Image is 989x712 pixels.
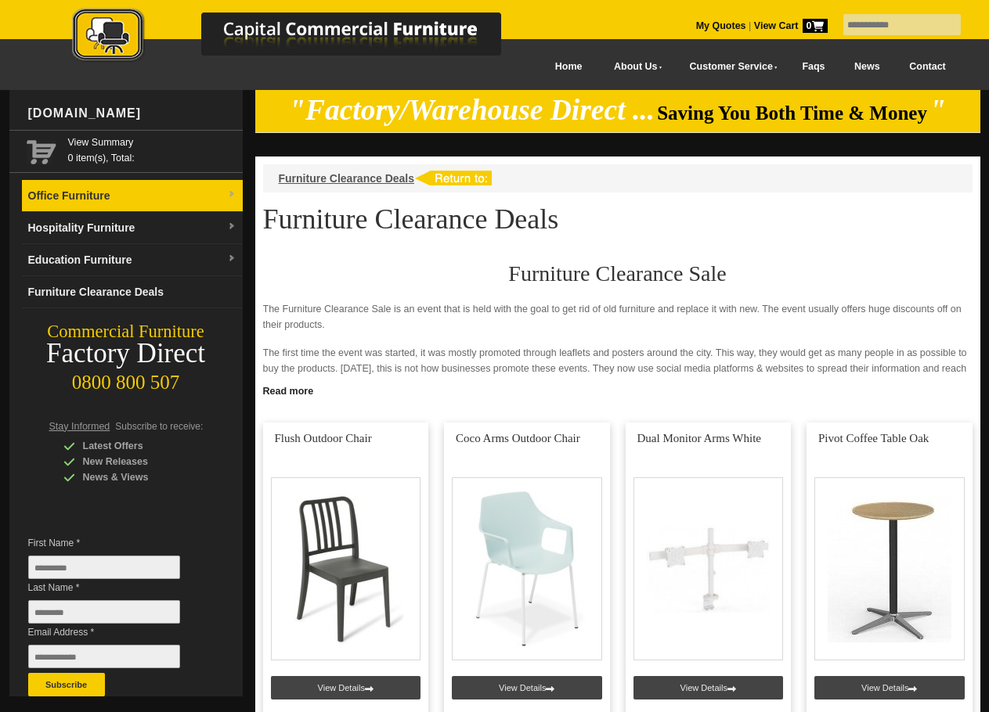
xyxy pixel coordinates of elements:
img: dropdown [227,222,236,232]
a: View Summary [68,135,236,150]
p: The first time the event was started, it was mostly promoted through leaflets and posters around ... [263,345,973,392]
div: Commercial Furniture [9,321,243,343]
em: " [929,94,946,126]
a: Faqs [788,49,840,85]
a: News [839,49,894,85]
p: The Furniture Clearance Sale is an event that is held with the goal to get rid of old furniture a... [263,301,973,333]
input: Email Address * [28,645,180,668]
a: Education Furnituredropdown [22,244,243,276]
span: 0 item(s), Total: [68,135,236,164]
a: View Cart0 [751,20,827,31]
span: Stay Informed [49,421,110,432]
strong: View Cart [754,20,828,31]
div: Factory Direct [9,343,243,365]
div: New Releases [63,454,212,469]
a: My Quotes [696,20,746,31]
span: Saving You Both Time & Money [657,102,927,124]
span: 0 [803,19,828,33]
div: 0800 800 507 [9,364,243,394]
a: Furniture Clearance Deals [279,172,415,185]
a: Click to read more [255,379,980,399]
div: [DOMAIN_NAME] [22,90,243,137]
img: return to [414,171,492,185]
div: News & Views [63,469,212,485]
a: Hospitality Furnituredropdown [22,212,243,244]
img: dropdown [227,254,236,264]
a: Capital Commercial Furniture Logo [29,8,577,70]
a: Office Furnituredropdown [22,180,243,212]
img: Capital Commercial Furniture Logo [29,8,577,65]
img: dropdown [227,190,236,200]
a: Contact [894,49,960,85]
input: Last Name * [28,600,180,624]
span: Subscribe to receive: [115,421,203,432]
a: Furniture Clearance Deals [22,276,243,308]
button: Subscribe [28,673,105,696]
input: First Name * [28,556,180,579]
a: Customer Service [672,49,787,85]
a: About Us [597,49,672,85]
h1: Furniture Clearance Deals [263,204,973,234]
div: Latest Offers [63,438,212,454]
em: "Factory/Warehouse Direct ... [289,94,655,126]
span: Last Name * [28,580,204,595]
span: First Name * [28,535,204,551]
h2: Furniture Clearance Sale [263,262,973,286]
span: Email Address * [28,624,204,640]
